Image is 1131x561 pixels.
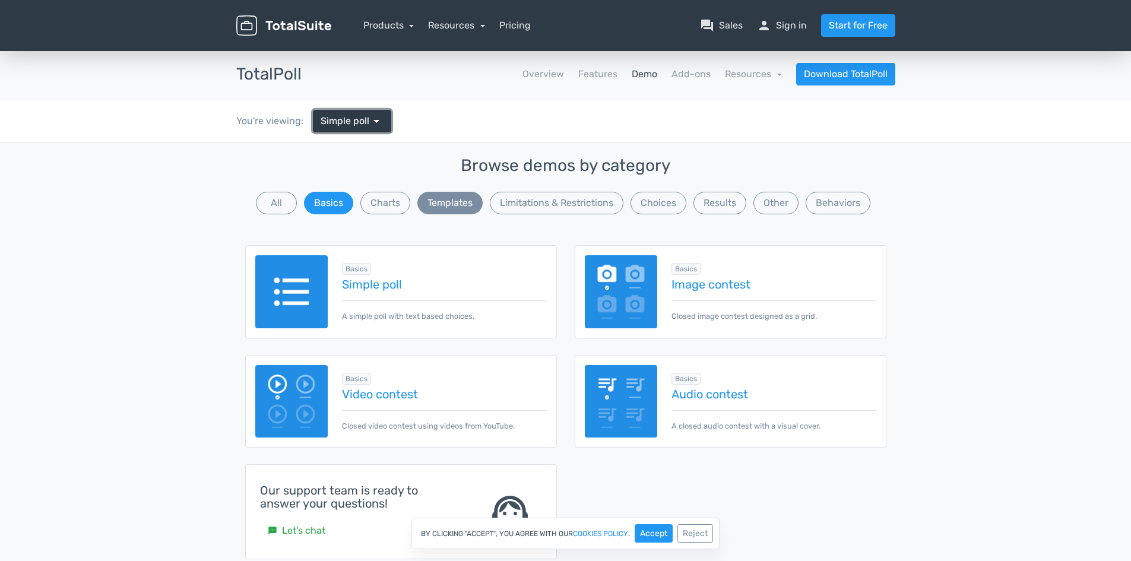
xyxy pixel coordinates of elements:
div: 1.95% [316,281,330,286]
button: Other [753,192,799,214]
span: Browse all in Basics [671,373,701,385]
img: video-poll.png.webp [255,365,328,438]
span: Browse all in Basics [342,263,371,275]
button: Charts [360,192,410,214]
div: By clicking "Accept", you agree with our . [411,518,720,549]
p: A simple poll with text based choices. [342,300,546,322]
span: Simple poll [321,114,369,128]
img: audio-poll.png.webp [585,365,658,438]
button: Behaviors [806,192,870,214]
img: tab_keywords_by_traffic_grey.svg [118,69,128,78]
span: person [757,18,771,33]
button: Basics [304,192,353,214]
button: Results [693,192,746,214]
div: v 4.0.25 [33,19,58,28]
button: All [256,192,297,214]
a: Pricing [499,18,531,33]
img: logo_orange.svg [19,19,28,28]
a: Start for Free [821,14,895,37]
span: Browse all in Basics [671,263,701,275]
img: website_grey.svg [19,31,28,40]
a: Simple poll arrow_drop_down [313,110,391,132]
button: Templates [417,192,483,214]
a: Download TotalPoll [796,63,895,85]
a: Image contest [671,278,876,291]
div: Keywords by Traffic [131,70,200,78]
span: support_agent [489,490,531,533]
span: Orange [300,157,831,172]
p: What's your favorite color? [293,24,839,38]
p: Closed image contest designed as a grid. [671,300,876,322]
span: Red [300,208,831,223]
div: 85.47% [759,76,778,81]
div: Domain: [DOMAIN_NAME] [31,31,131,40]
h3: Browse demos by category [245,157,886,175]
div: 7.28% [344,127,359,132]
img: TotalSuite for WordPress [236,15,331,36]
img: image-poll.png.webp [585,255,658,328]
div: 2.92% [321,178,335,183]
a: Video contest [342,388,546,401]
p: A closed audio contest with a visual cover. [671,410,876,432]
h3: TotalPoll [236,65,302,84]
a: cookies policy [573,530,628,537]
div: 2.38% [318,230,333,235]
div: You're viewing: [236,114,313,128]
div: Domain Overview [45,70,106,78]
img: text-poll.png.webp [255,255,328,328]
button: Limitations & Restrictions [490,192,623,214]
span: Blue [300,55,831,69]
a: Overview [522,67,564,81]
button: Accept [635,524,673,543]
span: Browse all in Basics [342,373,371,385]
a: Resources [725,68,782,80]
a: Demo [632,67,657,81]
a: Products [363,20,414,31]
span: arrow_drop_down [369,114,384,128]
a: personSign in [757,18,807,33]
span: Purple [300,260,831,274]
a: Resources [428,20,485,31]
button: Choices [631,192,686,214]
a: question_answerSales [700,18,743,33]
a: Simple poll [342,278,546,291]
span: question_answer [700,18,714,33]
p: Closed video contest using videos from YouTube. [342,410,546,432]
a: Audio contest [671,388,876,401]
a: Features [578,67,617,81]
h4: Our support team is ready to answer your questions! [260,484,460,510]
button: Reject [677,524,713,543]
a: Add-ons [671,67,711,81]
img: tab_domain_overview_orange.svg [32,69,42,78]
span: Green [300,106,831,121]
